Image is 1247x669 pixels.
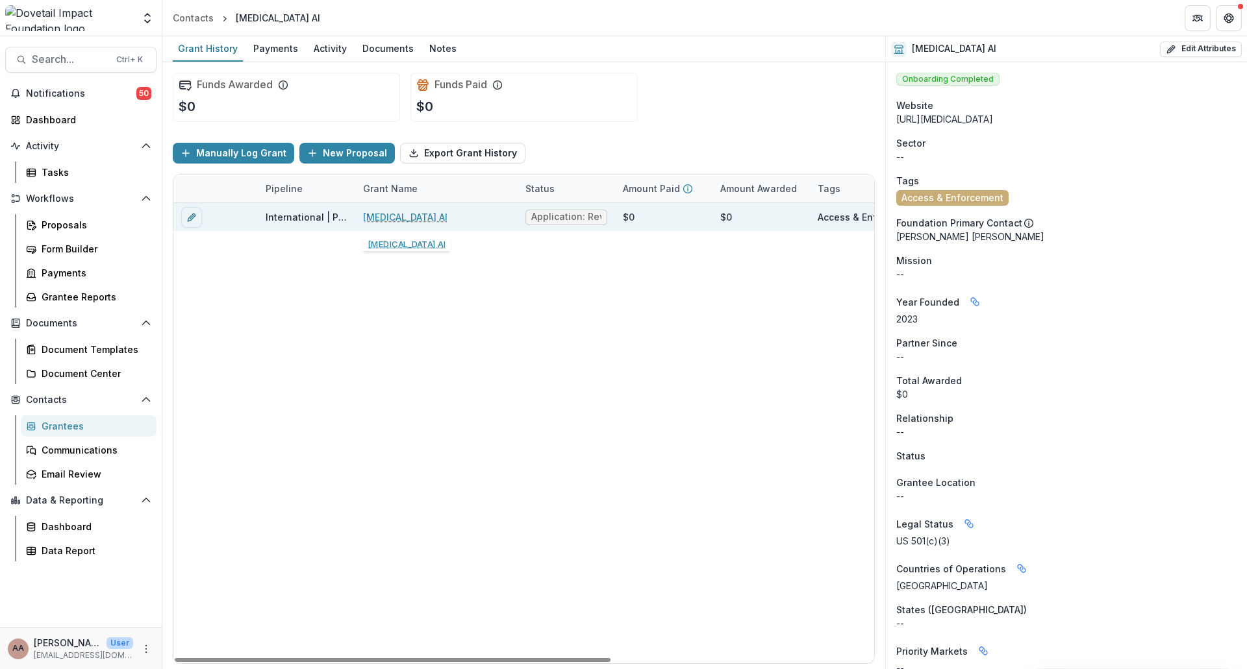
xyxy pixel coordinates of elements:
span: Status [896,449,926,463]
div: Status [518,175,615,202]
span: States ([GEOGRAPHIC_DATA]) [896,603,1027,616]
span: Activity [26,141,136,152]
div: Notes [424,39,462,58]
div: Grantee Reports [42,290,146,304]
a: [URL][MEDICAL_DATA] [896,114,993,125]
div: Document Templates [42,343,146,356]
div: Proposals [42,218,146,232]
div: Contacts [173,11,214,25]
div: Amount Awarded [712,175,810,202]
p: -- [896,267,1237,281]
p: $0 [179,97,195,116]
button: Linked binding [964,291,985,312]
button: Notifications50 [5,83,157,104]
p: Foundation Primary Contact [896,216,1022,230]
a: Form Builder [21,238,157,260]
div: Dashboard [42,520,146,533]
div: $0 [896,387,1237,401]
div: Pipeline [258,175,355,202]
div: Form Builder [42,242,146,256]
span: Website [896,99,933,112]
div: Payments [42,266,146,280]
button: Open Activity [5,136,157,156]
span: Documents [26,318,136,329]
a: Tasks [21,162,157,183]
div: Tags [810,175,907,202]
p: $0 [416,97,433,116]
div: Communications [42,443,146,457]
a: Dashboard [21,516,157,537]
div: Grant Name [355,182,425,195]
a: Proposals [21,214,157,236]
div: Document Center [42,367,146,380]
div: US 501(c)(3) [896,534,1237,548]
div: Dashboard [26,113,146,127]
div: Tags [810,182,848,195]
div: Amit Antony Alex [12,644,24,653]
div: Pipeline [258,182,310,195]
button: Edit Attributes [1160,42,1242,57]
span: Onboarding Completed [896,73,1000,86]
div: Amount Paid [615,175,712,202]
div: $0 [623,210,635,224]
div: [MEDICAL_DATA] AI [236,11,320,25]
p: [GEOGRAPHIC_DATA] [896,579,1237,592]
span: Year Founded [896,295,959,309]
span: Countries of Operations [896,562,1006,576]
h2: Funds Paid [435,79,487,91]
span: Partner Since [896,336,957,350]
span: Mission [896,254,932,267]
button: edit [181,207,202,228]
a: Document Templates [21,339,157,360]
div: Data Report [42,544,146,557]
span: Legal Status [896,517,953,531]
a: Dashboard [5,109,157,130]
span: Workflows [26,193,136,204]
a: Email Review [21,463,157,485]
a: Grantee Reports [21,286,157,308]
a: Payments [21,262,157,284]
span: Grantee Location [896,476,976,489]
a: Grantees [21,415,157,437]
div: Email Review [42,467,146,481]
nav: breadcrumb [168,8,325,27]
span: Data & Reporting [26,495,136,506]
span: Tags [896,174,919,188]
p: User [107,637,133,649]
div: Grant Name [355,175,518,202]
div: Access & Enforcement [818,210,900,224]
div: Tasks [42,165,146,179]
a: Notes [424,36,462,62]
a: Data Report [21,540,157,561]
button: Export Grant History [400,143,525,164]
div: International | Prospects Pipeline [266,210,347,224]
p: [PERSON_NAME] [PERSON_NAME] [896,230,1237,243]
span: Relationship [896,411,953,425]
div: Grant History [173,39,243,58]
span: Sector [896,136,926,150]
button: Get Help [1216,5,1242,31]
div: Activity [309,39,352,58]
p: [PERSON_NAME] [PERSON_NAME] [34,636,101,650]
a: Communications [21,439,157,461]
div: Documents [357,39,419,58]
button: Manually Log Grant [173,143,294,164]
div: Payments [248,39,303,58]
a: Payments [248,36,303,62]
button: Open entity switcher [138,5,157,31]
button: Partners [1185,5,1211,31]
div: Amount Awarded [712,182,805,195]
span: Notifications [26,88,136,99]
a: Contacts [168,8,219,27]
a: Activity [309,36,352,62]
h2: Funds Awarded [197,79,273,91]
p: -- [896,616,1237,630]
div: $0 [720,210,732,224]
p: Amount Paid [623,182,680,195]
